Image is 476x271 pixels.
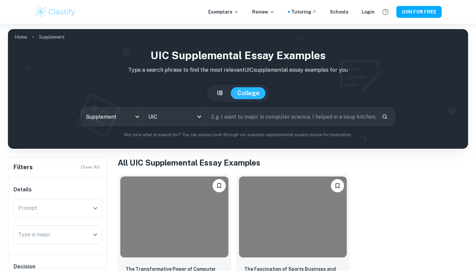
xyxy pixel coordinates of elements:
[396,6,442,18] button: JOIN FOR FREE
[14,186,102,194] h6: Details
[34,5,76,19] img: Clastify logo
[380,6,391,18] button: Help and Feedback
[362,8,375,16] a: Login
[14,263,102,271] h6: Decision
[195,112,204,121] button: Open
[91,204,100,213] button: Open
[252,8,275,16] p: Review
[331,179,344,192] button: Please log in to bookmark exemplars
[207,107,377,126] input: E.g. I want to major in computer science, I helped in a soup kitchen, I want to join the debate t...
[91,230,100,239] button: Open
[15,32,27,42] a: Home
[291,8,317,16] a: Tutoring
[210,87,229,99] button: IB
[14,163,33,172] h6: Filters
[8,29,468,149] img: profile cover
[13,48,463,63] h1: UIC Supplemental Essay Examples
[208,8,239,16] p: Exemplars
[39,33,65,41] p: Supplement
[330,8,348,16] a: Schools
[13,132,463,138] p: Not sure what to search for? You can always look through our example supplemental essays below fo...
[379,111,390,122] button: Search
[13,66,463,74] p: Type a search phrase to find the most relevant UIC supplemental essay examples for you
[231,87,266,99] button: College
[81,107,143,126] div: Supplement
[118,157,468,169] h1: All UIC Supplemental Essay Examples
[213,179,226,192] button: Please log in to bookmark exemplars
